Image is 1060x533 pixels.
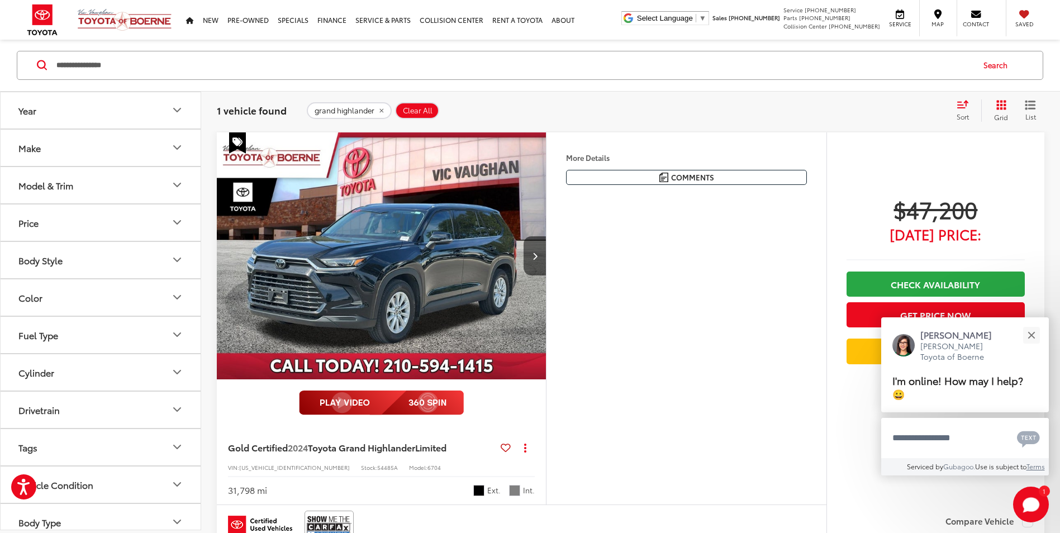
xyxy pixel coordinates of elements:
[18,255,63,265] div: Body Style
[847,229,1025,240] span: [DATE] Price:
[1025,112,1036,121] span: List
[170,254,184,267] div: Body Style
[1,92,202,129] button: YearYear
[783,13,797,22] span: Parts
[1016,99,1044,122] button: List View
[18,292,42,303] div: Color
[1,242,202,278] button: Body StyleBody Style
[524,236,546,275] button: Next image
[515,437,535,457] button: Actions
[299,391,464,415] img: full motion video
[671,172,714,183] span: Comments
[957,112,969,121] span: Sort
[315,106,374,115] span: grand highlander
[229,132,246,154] span: Special
[1019,323,1043,347] button: Close
[170,141,184,155] div: Make
[216,132,547,380] div: 2024 Toyota Grand Highlander Limited 0
[973,51,1024,79] button: Search
[951,99,981,122] button: Select sort value
[1012,20,1037,28] span: Saved
[881,418,1049,458] textarea: Type your message
[699,14,706,22] span: ▼
[409,463,427,472] span: Model:
[18,180,73,191] div: Model & Trim
[566,170,807,185] button: Comments
[925,20,950,28] span: Map
[783,22,827,30] span: Collision Center
[892,373,1023,401] span: I'm online! How may I help? 😀
[729,13,780,22] span: [PHONE_NUMBER]
[1013,487,1049,522] svg: Start Chat
[170,366,184,379] div: Cylinder
[1,467,202,503] button: Vehicle ConditionVehicle Condition
[1,354,202,391] button: CylinderCylinder
[847,302,1025,327] button: Get Price Now
[799,13,850,22] span: [PHONE_NUMBER]
[994,112,1008,122] span: Grid
[963,20,989,28] span: Contact
[981,99,1016,122] button: Grid View
[920,341,1003,363] p: [PERSON_NAME] Toyota of Boerne
[228,441,288,454] span: Gold Certified
[18,404,60,415] div: Drivetrain
[415,441,446,454] span: Limited
[228,441,496,454] a: Gold Certified2024Toyota Grand HighlanderLimited
[170,478,184,492] div: Vehicle Condition
[77,8,172,31] img: Vic Vaughan Toyota of Boerne
[847,195,1025,223] span: $47,200
[1043,488,1045,493] span: 1
[943,461,975,471] a: Gubagoo.
[228,463,239,472] span: VIN:
[18,217,39,228] div: Price
[361,463,377,472] span: Stock:
[1026,461,1045,471] a: Terms
[1014,425,1043,450] button: Chat with SMS
[566,154,807,161] h4: More Details
[18,142,41,153] div: Make
[170,403,184,417] div: Drivetrain
[473,485,484,496] span: Black
[18,105,36,116] div: Year
[288,441,308,454] span: 2024
[18,517,61,527] div: Body Type
[881,317,1049,475] div: Close[PERSON_NAME][PERSON_NAME] Toyota of BoerneI'm online! How may I help? 😀Type your messageCha...
[805,6,856,14] span: [PHONE_NUMBER]
[1,279,202,316] button: ColorColor
[1,317,202,353] button: Fuel TypeFuel Type
[1,167,202,203] button: Model & TrimModel & Trim
[307,102,392,119] button: remove grand%20highlander
[847,339,1025,364] a: Value Your Trade
[712,13,727,22] span: Sales
[55,52,973,79] input: Search by Make, Model, or Keyword
[18,330,58,340] div: Fuel Type
[907,461,943,471] span: Serviced by
[1,429,202,465] button: TagsTags
[1,130,202,166] button: MakeMake
[975,461,1026,471] span: Use is subject to
[216,132,547,380] img: 2024 Toyota Grand Highlander Limited
[377,463,398,472] span: 54485A
[887,20,912,28] span: Service
[524,443,526,452] span: dropdown dots
[920,329,1003,341] p: [PERSON_NAME]
[783,6,803,14] span: Service
[228,484,267,497] div: 31,798 mi
[487,485,501,496] span: Ext.
[239,463,350,472] span: [US_VEHICLE_IDENTIFICATION_NUMBER]
[18,479,93,490] div: Vehicle Condition
[1,204,202,241] button: PricePrice
[170,179,184,192] div: Model & Trim
[217,103,287,117] span: 1 vehicle found
[18,367,54,378] div: Cylinder
[945,516,1033,527] label: Compare Vehicle
[403,106,432,115] span: Clear All
[1,392,202,428] button: DrivetrainDrivetrain
[170,291,184,304] div: Color
[170,441,184,454] div: Tags
[18,442,37,453] div: Tags
[427,463,441,472] span: 6704
[637,14,693,22] span: Select Language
